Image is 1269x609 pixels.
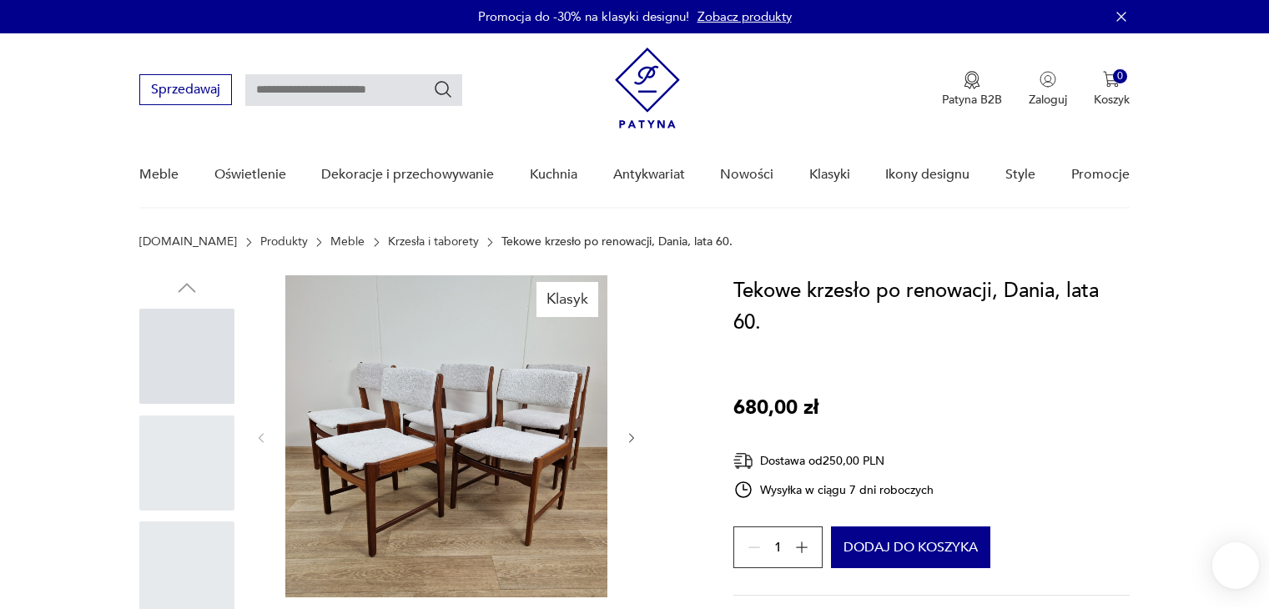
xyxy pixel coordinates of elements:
[733,480,934,500] div: Wysyłka w ciągu 7 dni roboczych
[613,143,685,207] a: Antykwariat
[139,74,232,105] button: Sprzedawaj
[1103,71,1120,88] img: Ikona koszyka
[733,450,934,471] div: Dostawa od 250,00 PLN
[388,235,479,249] a: Krzesła i taborety
[1029,92,1067,108] p: Zaloguj
[478,8,689,25] p: Promocja do -30% na klasyki designu!
[1005,143,1035,207] a: Style
[942,71,1002,108] button: Patyna B2B
[942,71,1002,108] a: Ikona medaluPatyna B2B
[1094,71,1130,108] button: 0Koszyk
[321,143,494,207] a: Dekoracje i przechowywanie
[964,71,980,89] img: Ikona medalu
[139,85,232,97] a: Sprzedawaj
[1040,71,1056,88] img: Ikonka użytkownika
[1212,542,1259,589] iframe: Smartsupp widget button
[139,143,179,207] a: Meble
[260,235,308,249] a: Produkty
[1029,71,1067,108] button: Zaloguj
[615,48,680,128] img: Patyna - sklep z meblami i dekoracjami vintage
[942,92,1002,108] p: Patyna B2B
[1071,143,1130,207] a: Promocje
[501,235,733,249] p: Tekowe krzesło po renowacji, Dania, lata 60.
[809,143,850,207] a: Klasyki
[139,235,237,249] a: [DOMAIN_NAME]
[536,282,598,317] div: Klasyk
[733,392,818,424] p: 680,00 zł
[530,143,577,207] a: Kuchnia
[733,275,1130,339] h1: Tekowe krzesło po renowacji, Dania, lata 60.
[214,143,286,207] a: Oświetlenie
[885,143,969,207] a: Ikony designu
[1094,92,1130,108] p: Koszyk
[720,143,773,207] a: Nowości
[774,542,782,553] span: 1
[330,235,365,249] a: Meble
[733,450,753,471] img: Ikona dostawy
[1113,69,1127,83] div: 0
[697,8,792,25] a: Zobacz produkty
[433,79,453,99] button: Szukaj
[831,526,990,568] button: Dodaj do koszyka
[285,275,607,597] img: Zdjęcie produktu Tekowe krzesło po renowacji, Dania, lata 60.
